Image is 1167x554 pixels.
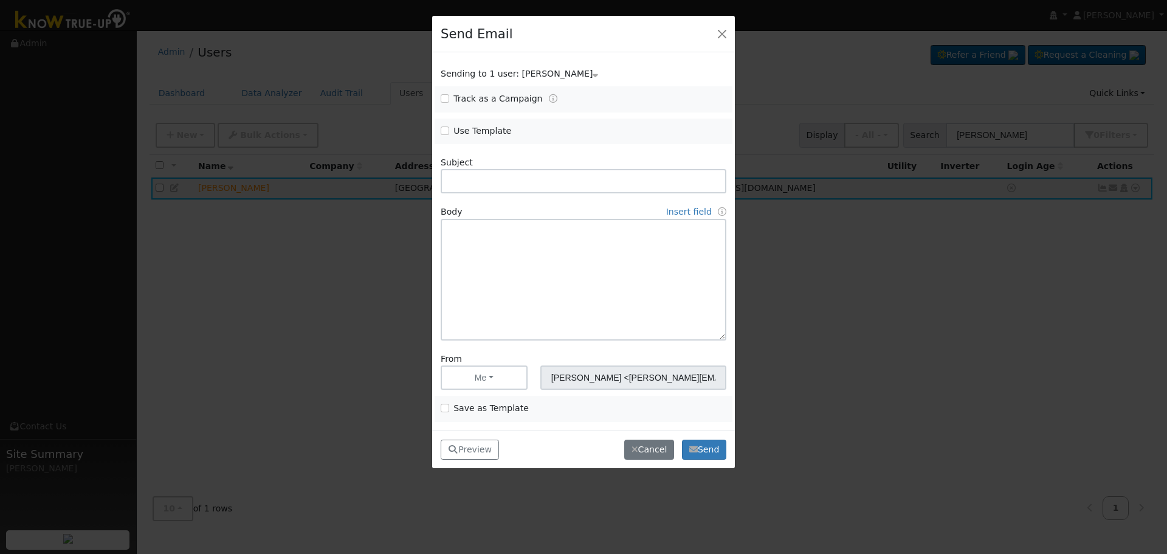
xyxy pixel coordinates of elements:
[435,68,733,80] div: Show users
[441,126,449,135] input: Use Template
[441,365,528,390] button: Me
[682,440,726,460] button: Send
[624,440,674,460] button: Cancel
[453,402,529,415] label: Save as Template
[549,94,557,103] a: Tracking Campaigns
[453,92,542,105] label: Track as a Campaign
[441,156,473,169] label: Subject
[441,94,449,103] input: Track as a Campaign
[441,353,462,365] label: From
[718,207,726,216] a: Fields
[441,440,499,460] button: Preview
[453,125,511,137] label: Use Template
[441,206,463,218] label: Body
[441,24,512,44] h4: Send Email
[666,207,712,216] a: Insert field
[441,404,449,412] input: Save as Template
